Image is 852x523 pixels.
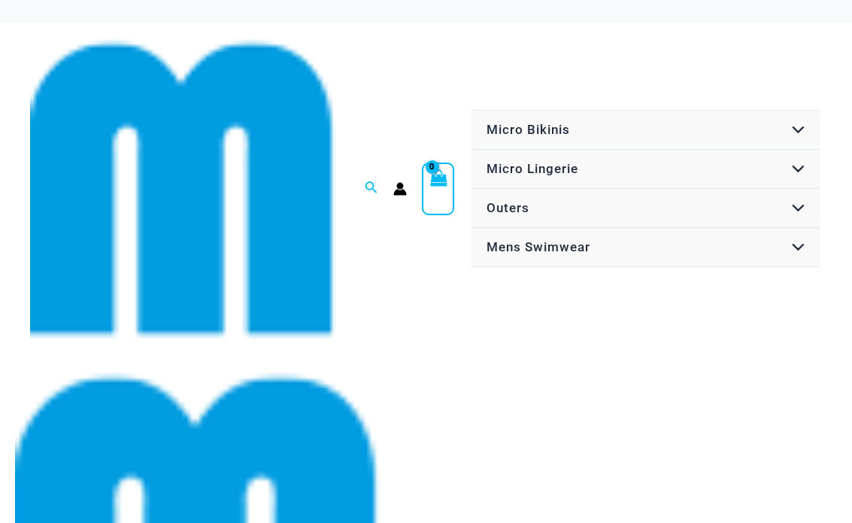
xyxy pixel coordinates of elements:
a: Search icon link [365,179,378,198]
span: Outers [487,200,529,215]
a: View Shopping Cart, empty [422,163,455,215]
a: Mens SwimwearMenu ToggleMenu Toggle [471,228,820,267]
span: Mens Swimwear [487,239,590,254]
img: cropped mm emblem [30,36,336,342]
a: Account icon link [393,182,407,196]
a: Micro LingerieMenu ToggleMenu Toggle [471,150,820,189]
a: OutersMenu ToggleMenu Toggle [471,189,820,228]
span: Micro Lingerie [487,161,578,176]
a: Micro BikinisMenu ToggleMenu Toggle [471,111,820,150]
nav: Site Navigation [469,108,822,269]
span: Micro Bikinis [487,122,570,137]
